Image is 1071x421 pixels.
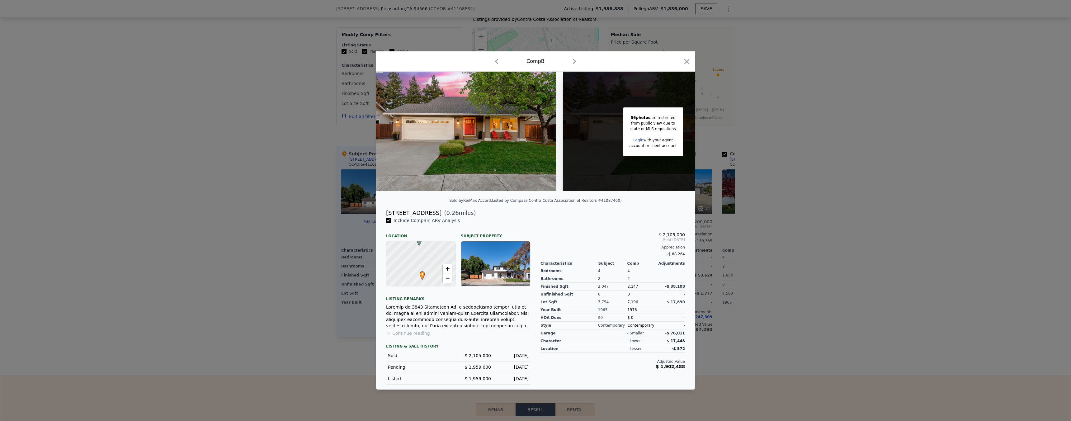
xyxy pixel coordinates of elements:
div: Listing remarks [386,291,531,301]
div: [DATE] [496,376,529,382]
div: 2 [598,275,627,283]
div: 0 [598,291,627,298]
div: 7,754 [598,298,627,306]
div: 2,047 [598,283,627,291]
div: Loremip do 3843 Sitametcon Ad, e seddoeiusmo tempori utla et dol magna al eni admini veniam-quisn... [386,304,531,329]
span: -$ 88,264 [667,252,685,256]
div: - lower [627,338,641,343]
div: - [656,314,685,322]
span: 0 [627,292,630,296]
div: 4 [598,267,627,275]
div: 1965 [598,306,627,314]
span: Sold [DATE] [540,237,685,242]
span: -$ 572 [672,347,685,351]
div: Pending [388,364,453,370]
span: $ 2,105,000 [658,232,685,237]
div: • [418,271,422,275]
span: with your agent [644,138,673,142]
div: Lot Sqft [540,298,598,306]
a: Zoom in [443,264,452,273]
span: • [418,269,427,279]
div: Listed [388,376,453,382]
div: Unfinished Sqft [540,291,598,298]
div: Listed by Compass (Contra Costa Association of Realtors #41087460) [492,198,621,203]
span: $ 17,890 [667,300,685,304]
span: 4 [627,269,630,273]
span: ( miles) [441,209,476,217]
div: Characteristics [540,261,598,266]
span: + [446,265,450,272]
div: Contemporary [627,322,656,329]
div: Location [386,229,456,239]
div: [DATE] [496,352,529,359]
div: - [656,306,685,314]
div: Finished Sqft [540,283,598,291]
div: Appreciation [540,245,685,250]
span: 56 photos [631,116,650,120]
div: - [656,291,685,298]
div: Style [540,322,598,329]
div: Year Built [540,306,598,314]
span: $ 2,105,000 [465,353,491,358]
div: HOA Dues [540,314,598,322]
span: 2,147 [627,284,638,289]
span: Include Comp B in ARV Analysis [391,218,462,223]
div: Comp B [526,58,545,65]
div: character [540,337,598,345]
div: [DATE] [496,364,529,370]
div: from public view due to [630,121,677,126]
div: Sold by Re/Max Accord . [449,198,492,203]
div: - lesser [627,346,642,351]
div: LISTING & SALE HISTORY [386,344,531,350]
div: [STREET_ADDRESS] [386,209,441,217]
a: Zoom out [443,273,452,283]
div: Subject [598,261,627,266]
div: - [656,322,685,329]
span: -$ 76,011 [665,331,685,335]
div: account or client account [630,143,677,149]
div: - smaller [627,331,644,336]
span: 0.26 [446,210,459,216]
div: Bathrooms [540,275,598,283]
div: Comp [627,261,656,266]
a: Login [633,138,643,142]
div: - [656,267,685,275]
div: Sold [388,352,453,359]
div: Contemporary [598,322,627,329]
span: -$ 17,448 [665,339,685,343]
div: Subject Property [461,229,531,239]
span: $ 1,959,000 [465,365,491,370]
span: $ 1,959,000 [465,376,491,381]
div: - [656,275,685,283]
div: state or MLS regulations [630,126,677,132]
div: 1976 [627,306,656,314]
div: garage [540,329,598,337]
span: 7,196 [627,300,638,304]
div: are restricted [630,115,677,121]
div: Bedrooms [540,267,598,275]
div: Adjustments [656,261,685,266]
span: − [446,274,450,282]
span: $ 0 [627,315,633,320]
button: Continue reading [386,330,430,336]
span: -$ 38,108 [665,284,685,289]
img: Property Img [376,72,556,191]
div: 2 [627,275,656,283]
span: $ 1,902,488 [656,364,685,369]
div: location [540,345,598,353]
div: $0 [598,314,627,322]
div: Adjusted Value [540,359,685,364]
